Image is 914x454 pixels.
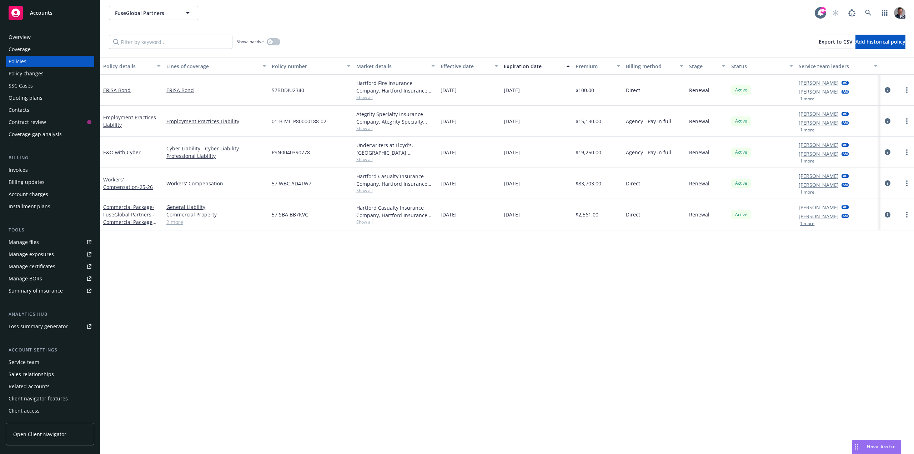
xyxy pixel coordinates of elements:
[138,184,153,190] span: - 25-26
[576,180,601,187] span: $83,703.00
[861,6,875,20] a: Search
[6,311,94,318] div: Analytics hub
[799,79,839,86] a: [PERSON_NAME]
[799,172,839,180] a: [PERSON_NAME]
[689,211,709,218] span: Renewal
[6,116,94,128] a: Contract review
[799,119,839,126] a: [PERSON_NAME]
[576,86,594,94] span: $100.00
[799,141,839,149] a: [PERSON_NAME]
[734,211,748,218] span: Active
[6,56,94,67] a: Policies
[272,118,326,125] span: 01-B-ML-P80000188-02
[6,154,94,161] div: Billing
[103,87,131,94] a: ERISA Bond
[576,149,601,156] span: $19,250.00
[6,356,94,368] a: Service team
[6,3,94,23] a: Accounts
[109,6,198,20] button: FuseGlobal Partners
[115,9,177,17] span: FuseGlobal Partners
[6,226,94,234] div: Tools
[9,249,54,260] div: Manage exposures
[799,204,839,211] a: [PERSON_NAME]
[30,10,52,16] span: Accounts
[576,118,601,125] span: $15,130.00
[6,321,94,332] a: Loss summary generator
[6,346,94,354] div: Account settings
[903,179,911,188] a: more
[164,58,269,75] button: Lines of coverage
[800,221,814,226] button: 1 more
[9,321,68,332] div: Loss summary generator
[799,110,839,118] a: [PERSON_NAME]
[9,176,45,188] div: Billing updates
[9,80,33,91] div: SSC Cases
[6,393,94,404] a: Client navigator features
[6,189,94,200] a: Account charges
[6,285,94,296] a: Summary of insurance
[819,38,853,45] span: Export to CSV
[731,63,785,70] div: Status
[9,405,40,416] div: Client access
[689,86,709,94] span: Renewal
[689,180,709,187] span: Renewal
[9,92,42,104] div: Quoting plans
[734,180,748,186] span: Active
[269,58,353,75] button: Policy number
[9,236,39,248] div: Manage files
[6,236,94,248] a: Manage files
[6,249,94,260] a: Manage exposures
[356,125,435,131] span: Show all
[272,180,311,187] span: 57 WBC AD4TW7
[6,164,94,176] a: Invoices
[272,63,342,70] div: Policy number
[6,405,94,416] a: Client access
[504,86,520,94] span: [DATE]
[576,211,598,218] span: $2,561.00
[272,86,304,94] span: 57BDDIU2340
[800,159,814,163] button: 1 more
[855,35,905,49] button: Add historical policy
[728,58,796,75] button: Status
[903,117,911,125] a: more
[9,369,54,380] div: Sales relationships
[734,149,748,155] span: Active
[894,7,905,19] img: photo
[6,369,94,380] a: Sales relationships
[441,211,457,218] span: [DATE]
[6,201,94,212] a: Installment plans
[356,141,435,156] div: Underwriters at Lloyd's, [GEOGRAPHIC_DATA], [PERSON_NAME] of London, CFC Underwriting, Amwins
[626,118,671,125] span: Agency - Pay in full
[504,180,520,187] span: [DATE]
[9,261,55,272] div: Manage certificates
[103,63,153,70] div: Policy details
[6,68,94,79] a: Policy changes
[9,56,26,67] div: Policies
[356,79,435,94] div: Hartford Fire Insurance Company, Hartford Insurance Group
[852,440,901,454] button: Nova Assist
[828,6,843,20] a: Start snowing
[573,58,623,75] button: Premium
[883,210,892,219] a: circleInformation
[9,129,62,140] div: Coverage gap analysis
[356,94,435,100] span: Show all
[799,181,839,189] a: [PERSON_NAME]
[504,149,520,156] span: [DATE]
[852,440,861,454] div: Drag to move
[9,189,48,200] div: Account charges
[867,444,895,450] span: Nova Assist
[353,58,438,75] button: Market details
[166,152,266,160] a: Professional Liability
[9,381,50,392] div: Related accounts
[103,114,156,128] a: Employment Practices Liability
[166,63,258,70] div: Lines of coverage
[9,393,68,404] div: Client navigator features
[800,190,814,194] button: 1 more
[441,86,457,94] span: [DATE]
[819,35,853,49] button: Export to CSV
[689,149,709,156] span: Renewal
[356,188,435,194] span: Show all
[504,63,562,70] div: Expiration date
[626,211,640,218] span: Direct
[272,149,310,156] span: PSN0040390778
